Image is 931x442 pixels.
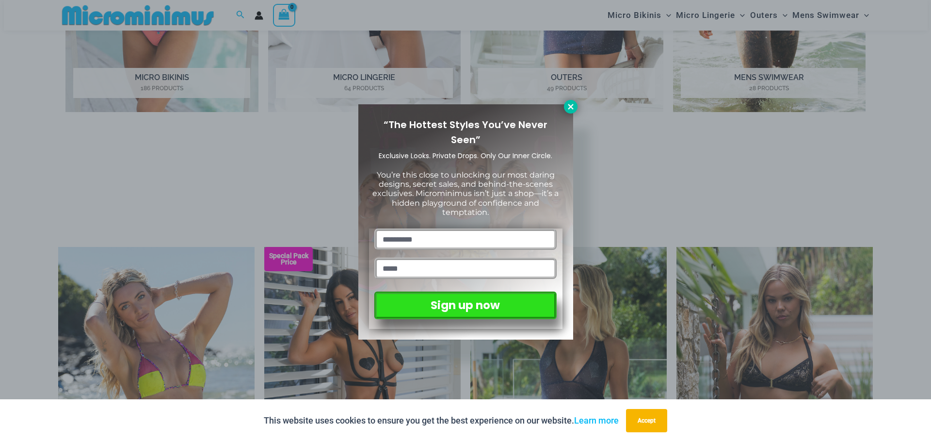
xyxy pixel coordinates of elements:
span: “The Hottest Styles You’ve Never Seen” [384,118,547,147]
a: Learn more [574,415,619,426]
button: Sign up now [374,292,556,319]
span: You’re this close to unlocking our most daring designs, secret sales, and behind-the-scenes exclu... [372,170,559,217]
p: This website uses cookies to ensure you get the best experience on our website. [264,413,619,428]
button: Accept [626,409,667,432]
span: Exclusive Looks. Private Drops. Only Our Inner Circle. [379,151,552,161]
button: Close [564,100,578,114]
